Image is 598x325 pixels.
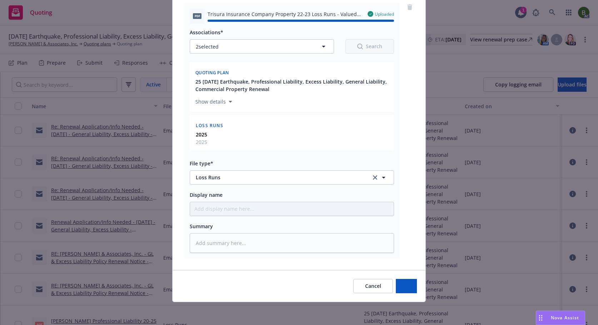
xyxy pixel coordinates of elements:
[196,138,207,146] span: 2025
[196,43,219,50] span: 2 selected
[365,282,381,289] span: Cancel
[196,131,207,138] strong: 2025
[371,173,379,182] a: clear selection
[190,29,223,36] span: Associations*
[193,97,235,106] button: Show details
[190,202,394,216] input: Add display name here...
[195,70,229,76] span: Quoting plan
[193,13,201,19] span: pdf
[353,279,393,293] button: Cancel
[190,191,223,198] span: Display name
[536,311,545,325] div: Drag to move
[396,279,417,293] button: Add files
[190,160,213,167] span: File type*
[190,39,334,54] button: 2selected
[396,282,417,289] span: Add files
[196,122,223,129] span: Loss Runs
[405,3,414,11] a: remove
[551,315,579,321] span: Nova Assist
[196,174,361,181] span: Loss Runs
[195,78,390,93] button: 25 [DATE] Earthquake, Professional Liability, Excess Liability, General Liability, Commercial Pro...
[536,311,585,325] button: Nova Assist
[190,223,213,230] span: Summary
[190,170,394,185] button: Loss Runsclear selection
[375,11,394,17] span: Uploaded
[208,10,362,18] span: Trisura Insurance Company Property 22-23 Loss Runs - Valued [DATE].pdf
